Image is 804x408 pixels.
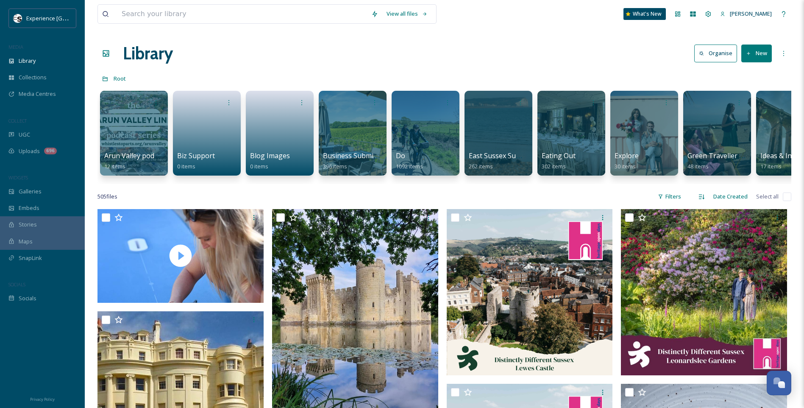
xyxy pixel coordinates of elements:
span: Explore [615,151,639,160]
span: 505 file s [97,193,117,201]
a: Explore30 items [615,152,639,170]
span: Eating Out [542,151,576,160]
span: SnapLink [19,254,42,262]
span: Blog Images [250,151,290,160]
img: WSCC%20ES%20Socials%20Icon%20-%20Secondary%20-%20Black.jpg [14,14,22,22]
span: Do [396,151,405,160]
a: Root [114,73,126,84]
a: Arun Valley podcast12 items [104,152,167,170]
span: 262 items [469,162,493,170]
span: Green Traveller Video footage [687,151,784,160]
span: Socials [19,294,36,302]
span: Select all [756,193,779,201]
a: Library [123,41,173,66]
span: 396 items [323,162,347,170]
img: Leonardslee.JPG [621,209,787,375]
a: View all files [382,6,432,22]
a: Organise [694,45,741,62]
span: Biz Support [177,151,215,160]
button: New [741,45,772,62]
a: Ideas & Inspo17 items [760,152,804,170]
span: 30 items [615,162,636,170]
a: [PERSON_NAME] [716,6,776,22]
a: Business Submissions396 items [323,152,394,170]
a: East Sussex Summer photo shoot (copyright free)262 items [469,152,627,170]
button: Open Chat [767,371,791,395]
div: Date Created [709,188,752,205]
span: Privacy Policy [30,397,55,402]
a: Biz Support0 items [177,152,215,170]
div: Filters [654,188,685,205]
a: Do1092 items [396,152,423,170]
span: East Sussex Summer photo shoot (copyright free) [469,151,627,160]
span: 12 items [104,162,125,170]
button: Organise [694,45,737,62]
img: thumbnail [97,209,264,303]
span: 0 items [177,162,195,170]
span: 17 items [760,162,782,170]
span: 1092 items [396,162,423,170]
span: WIDGETS [8,174,28,181]
span: Galleries [19,187,42,196]
span: Business Submissions [323,151,394,160]
span: 0 items [250,162,268,170]
span: SOCIALS [8,281,25,288]
span: Collections [19,73,47,81]
span: Embeds [19,204,39,212]
span: Arun Valley podcast [104,151,167,160]
a: Blog Images0 items [250,152,290,170]
span: Uploads [19,147,40,155]
span: [PERSON_NAME] [730,10,772,17]
span: Ideas & Inspo [760,151,804,160]
span: Library [19,57,36,65]
span: Stories [19,221,37,229]
span: UGC [19,131,30,139]
div: 696 [44,148,57,154]
img: Lewes Castle.PNG [447,209,613,375]
a: Privacy Policy [30,394,55,404]
span: Media Centres [19,90,56,98]
span: MEDIA [8,44,23,50]
span: 48 items [687,162,709,170]
input: Search your library [117,5,367,23]
span: COLLECT [8,117,27,124]
a: Eating Out302 items [542,152,576,170]
span: Root [114,75,126,82]
a: What's New [623,8,666,20]
a: Green Traveller Video footage48 items [687,152,784,170]
span: Experience [GEOGRAPHIC_DATA] [26,14,110,22]
span: 302 items [542,162,566,170]
span: Maps [19,238,33,246]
